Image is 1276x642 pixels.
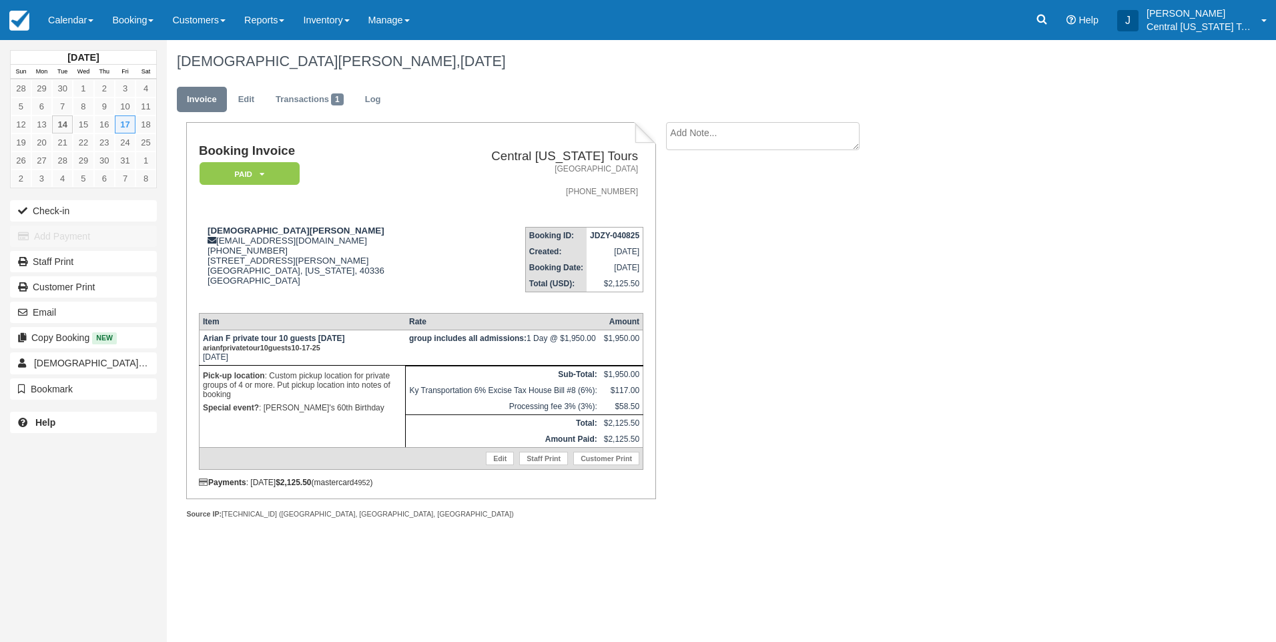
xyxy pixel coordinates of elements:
td: [DATE] [199,330,406,365]
a: 2 [11,170,31,188]
h1: Booking Invoice [199,144,439,158]
p: : Custom pickup location for private groups of 4 or more. Put pickup location into notes of booking [203,369,402,401]
th: Booking Date: [525,260,587,276]
td: $2,125.50 [601,431,643,448]
strong: [DEMOGRAPHIC_DATA][PERSON_NAME] [208,226,384,236]
th: Wed [73,65,93,79]
b: Help [35,417,55,428]
a: Paid [199,162,295,186]
i: Help [1066,15,1076,25]
a: 28 [52,151,73,170]
strong: Pick-up location [203,371,265,380]
a: 7 [52,97,73,115]
button: Add Payment [10,226,157,247]
td: $2,125.50 [601,414,643,431]
button: Email [10,302,157,323]
a: Staff Print [10,251,157,272]
th: Sat [135,65,156,79]
th: Thu [94,65,115,79]
div: $1,950.00 [604,334,639,354]
td: $117.00 [601,382,643,398]
strong: group includes all admissions [409,334,527,343]
a: 16 [94,115,115,133]
em: Paid [200,162,300,186]
th: Created: [525,244,587,260]
button: Copy Booking New [10,327,157,348]
a: 17 [115,115,135,133]
th: Booking ID: [525,228,587,244]
th: Sun [11,65,31,79]
a: 30 [52,79,73,97]
td: 1 Day @ $1,950.00 [406,330,601,365]
strong: [DATE] [67,52,99,63]
a: 24 [115,133,135,151]
a: 21 [52,133,73,151]
h1: [DEMOGRAPHIC_DATA][PERSON_NAME], [177,53,1114,69]
a: 31 [115,151,135,170]
a: 1 [135,151,156,170]
a: 3 [115,79,135,97]
strong: JDZY-040825 [590,231,639,240]
small: 4952 [354,478,370,487]
th: Fri [115,65,135,79]
a: Log [355,87,391,113]
a: Edit [228,87,264,113]
a: 29 [31,79,52,97]
a: Edit [486,452,514,465]
a: Transactions1 [266,87,354,113]
a: Customer Print [573,452,639,465]
address: [GEOGRAPHIC_DATA] [PHONE_NUMBER] [444,164,638,198]
div: J [1117,10,1139,31]
span: 1 [331,93,344,105]
small: arianfprivatetour10guests10-17-25 [203,344,320,352]
a: 15 [73,115,93,133]
a: 8 [135,170,156,188]
strong: $2,125.50 [276,478,311,487]
th: Tue [52,65,73,79]
a: 12 [11,115,31,133]
th: Item [199,313,406,330]
p: [PERSON_NAME] [1147,7,1253,20]
span: Help [1078,15,1098,25]
span: New [92,332,117,344]
div: [TECHNICAL_ID] ([GEOGRAPHIC_DATA], [GEOGRAPHIC_DATA], [GEOGRAPHIC_DATA]) [186,509,655,519]
a: 3 [31,170,52,188]
th: Sub-Total: [406,366,601,382]
td: $2,125.50 [587,276,643,292]
td: [DATE] [587,260,643,276]
a: 19 [11,133,31,151]
div: : [DATE] (mastercard ) [199,478,643,487]
span: [DEMOGRAPHIC_DATA][PERSON_NAME] [34,358,216,368]
a: 4 [135,79,156,97]
p: Central [US_STATE] Tours [1147,20,1253,33]
strong: Special event? [203,403,259,412]
th: Rate [406,313,601,330]
a: 1 [73,79,93,97]
div: [EMAIL_ADDRESS][DOMAIN_NAME] [PHONE_NUMBER] [STREET_ADDRESS][PERSON_NAME] [GEOGRAPHIC_DATA], [US_... [199,226,439,302]
a: 2 [94,79,115,97]
a: 11 [135,97,156,115]
td: Ky Transportation 6% Excise Tax House Bill #8 (6%): [406,382,601,398]
th: Total (USD): [525,276,587,292]
a: 30 [94,151,115,170]
a: Invoice [177,87,227,113]
a: Staff Print [519,452,568,465]
a: 5 [11,97,31,115]
a: 9 [94,97,115,115]
th: Amount Paid: [406,431,601,448]
img: checkfront-main-nav-mini-logo.png [9,11,29,31]
a: Help [10,412,157,433]
td: Processing fee 3% (3%): [406,398,601,415]
strong: Source IP: [186,510,222,518]
a: 27 [31,151,52,170]
td: $58.50 [601,398,643,415]
a: 7 [115,170,135,188]
td: [DATE] [587,244,643,260]
th: Mon [31,65,52,79]
a: 13 [31,115,52,133]
a: 18 [135,115,156,133]
a: 25 [135,133,156,151]
a: 28 [11,79,31,97]
a: 5 [73,170,93,188]
h2: Central [US_STATE] Tours [444,149,638,164]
